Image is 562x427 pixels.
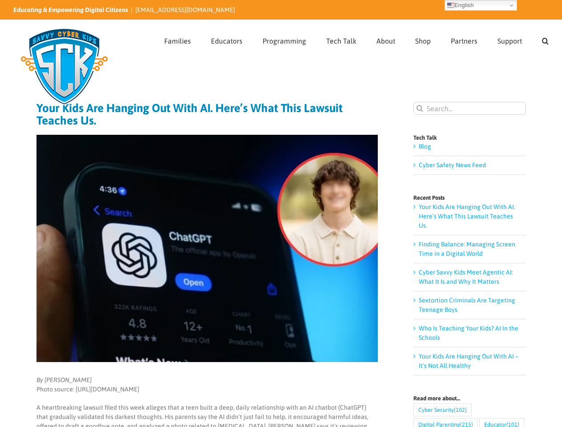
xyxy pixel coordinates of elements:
[415,20,431,59] a: Shop
[451,20,477,59] a: Partners
[211,20,243,59] a: Educators
[497,37,522,44] span: Support
[497,20,522,59] a: Support
[36,376,92,383] em: By [PERSON_NAME]
[263,20,306,59] a: Programming
[419,325,518,341] a: Who Is Teaching Your Kids? AI In the Schools
[415,37,431,44] span: Shop
[451,37,477,44] span: Partners
[542,20,549,59] a: Search
[419,297,515,313] a: Sextortion Criminals Are Targeting Teenage Boys
[419,143,431,150] a: Blog
[376,37,395,44] span: About
[376,20,395,59] a: About
[211,37,243,44] span: Educators
[263,37,306,44] span: Programming
[413,195,526,201] h4: Recent Posts
[164,20,191,59] a: Families
[13,6,128,13] i: Educating & Empowering Digital Citizens
[36,375,378,394] p: Photo source: [URL][DOMAIN_NAME]
[413,395,526,401] h4: Read more about…
[419,241,515,257] a: Finding Balance: Managing Screen Time in a Digital World
[13,22,115,111] img: Savvy Cyber Kids Logo
[447,2,454,9] img: en
[164,20,549,59] nav: Main Menu
[164,37,191,44] span: Families
[413,135,526,141] h4: Tech Talk
[419,353,518,369] a: Your Kids Are Hanging Out With AI – It’s Not All Healthy
[454,404,467,416] span: (102)
[413,403,472,416] a: Cyber Security (102 items)
[419,269,513,285] a: Cyber Savvy Kids Meet Agentic AI: What It Is and Why It Matters
[419,203,515,229] a: Your Kids Are Hanging Out With AI. Here’s What This Lawsuit Teaches Us.
[419,161,486,169] a: Cyber Safety News Feed
[36,102,378,127] h1: Your Kids Are Hanging Out With AI. Here’s What This Lawsuit Teaches Us.
[413,102,426,115] input: Search
[326,37,356,44] span: Tech Talk
[135,6,235,13] a: [EMAIL_ADDRESS][DOMAIN_NAME]
[326,20,356,59] a: Tech Talk
[413,102,526,115] input: Search...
